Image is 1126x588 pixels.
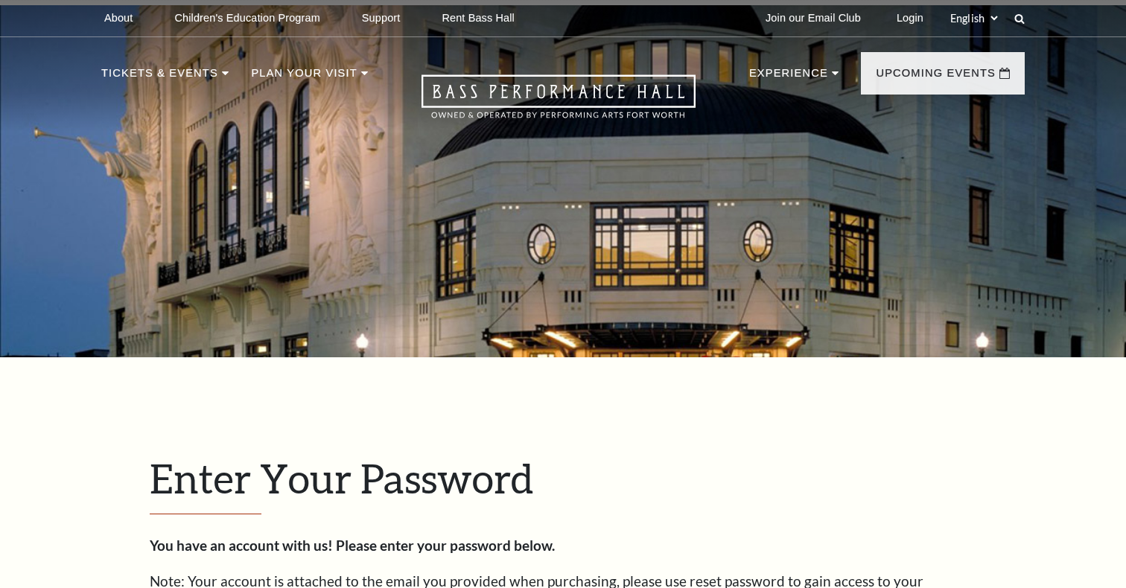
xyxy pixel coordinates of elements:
p: Upcoming Events [876,64,996,91]
select: Select: [947,11,1000,25]
p: Rent Bass Hall [442,12,515,25]
strong: Please enter your password below. [336,537,555,554]
span: Enter Your Password [150,454,533,502]
p: About [104,12,133,25]
p: Plan Your Visit [251,64,357,91]
p: Tickets & Events [101,64,218,91]
strong: You have an account with us! [150,537,333,554]
p: Support [362,12,401,25]
p: Children's Education Program [174,12,319,25]
p: Experience [749,64,828,91]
